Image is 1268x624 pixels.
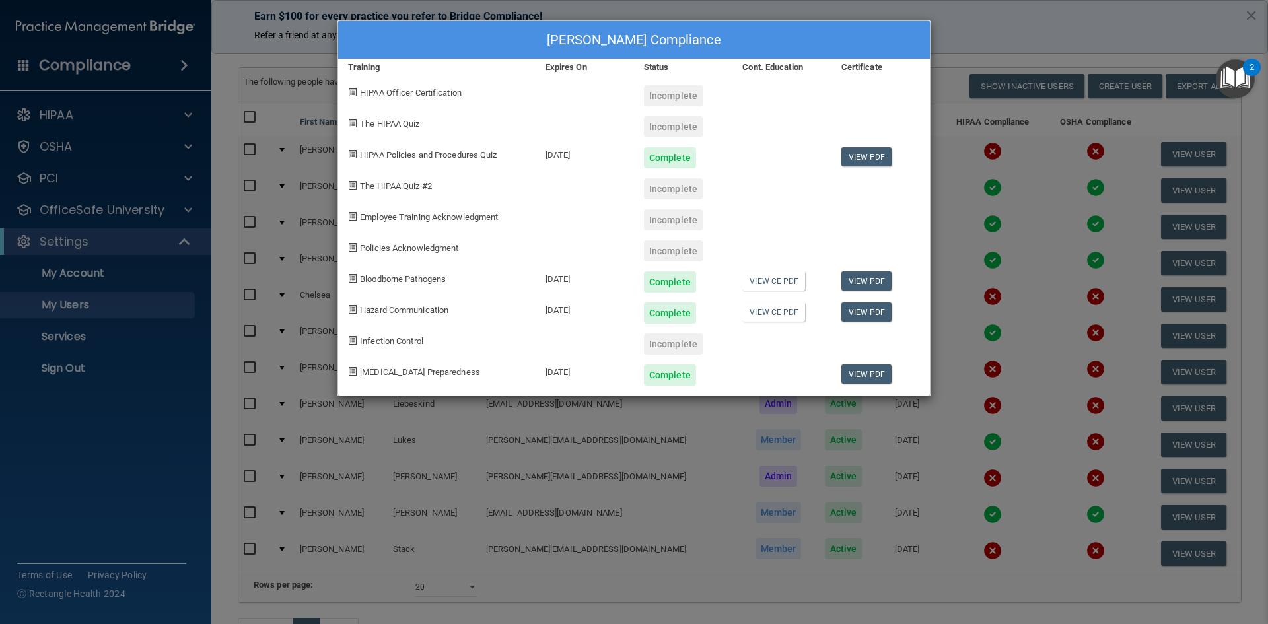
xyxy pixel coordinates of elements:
div: Complete [644,147,696,168]
div: Incomplete [644,240,703,261]
a: View PDF [841,364,892,384]
span: HIPAA Officer Certification [360,88,462,98]
div: Incomplete [644,178,703,199]
div: Incomplete [644,209,703,230]
a: View PDF [841,147,892,166]
div: [DATE] [536,293,634,324]
div: [DATE] [536,137,634,168]
span: Hazard Communication [360,305,448,315]
div: Complete [644,364,696,386]
div: [DATE] [536,355,634,386]
span: HIPAA Policies and Procedures Quiz [360,150,497,160]
button: Open Resource Center, 2 new notifications [1216,59,1255,98]
div: Expires On [536,59,634,75]
div: Status [634,59,732,75]
a: View PDF [841,271,892,291]
div: Certificate [831,59,930,75]
div: [PERSON_NAME] Compliance [338,21,930,59]
div: Incomplete [644,85,703,106]
div: [DATE] [536,261,634,293]
a: View CE PDF [742,302,805,322]
div: Incomplete [644,116,703,137]
span: Bloodborne Pathogens [360,274,446,284]
span: The HIPAA Quiz [360,119,419,129]
a: View PDF [841,302,892,322]
div: Complete [644,302,696,324]
span: Employee Training Acknowledgment [360,212,498,222]
a: View CE PDF [742,271,805,291]
div: Complete [644,271,696,293]
div: Incomplete [644,333,703,355]
span: Infection Control [360,336,423,346]
span: Policies Acknowledgment [360,243,458,253]
div: Training [338,59,536,75]
div: 2 [1250,67,1254,85]
span: The HIPAA Quiz #2 [360,181,432,191]
div: Cont. Education [732,59,831,75]
span: [MEDICAL_DATA] Preparedness [360,367,480,377]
